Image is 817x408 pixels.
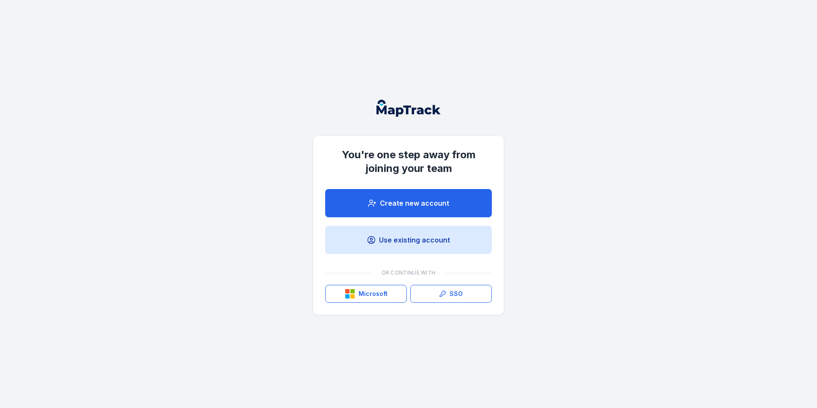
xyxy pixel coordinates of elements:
a: Create new account [325,189,492,217]
div: Or continue with [325,264,492,281]
a: Use existing account [325,226,492,254]
h1: You're one step away from joining your team [325,148,492,175]
nav: Global [363,100,454,117]
button: Microsoft [325,285,407,303]
a: SSO [410,285,492,303]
